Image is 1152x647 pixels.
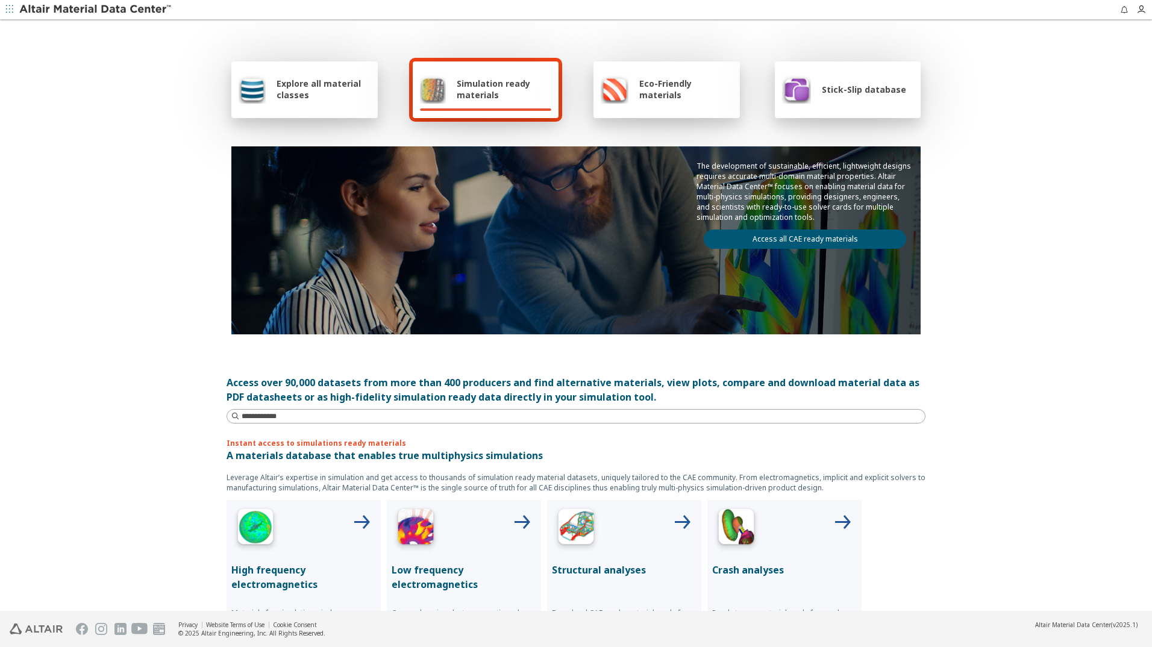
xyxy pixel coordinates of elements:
p: Instant access to simulations ready materials [227,438,925,448]
span: Eco-Friendly materials [639,78,732,101]
div: (v2025.1) [1035,620,1138,629]
div: © 2025 Altair Engineering, Inc. All Rights Reserved. [178,629,325,637]
img: Altair Engineering [10,624,63,634]
img: Altair Material Data Center [19,4,173,16]
span: Altair Material Data Center [1035,620,1111,629]
p: Structural analyses [552,563,697,577]
img: Crash Analyses Icon [712,505,760,553]
img: Low Frequency Icon [392,505,440,553]
img: Explore all material classes [239,75,266,104]
a: Cookie Consent [273,620,317,629]
img: High Frequency Icon [231,505,280,553]
p: Ready to use material cards for crash solvers [712,608,857,628]
img: Stick-Slip database [782,75,811,104]
p: High frequency electromagnetics [231,563,376,592]
p: Download CAE ready material cards for leading simulation tools for structual analyses [552,608,697,637]
p: The development of sustainable, efficient, lightweight designs requires accurate multi-domain mat... [697,161,913,222]
a: Access all CAE ready materials [704,230,906,249]
span: Stick-Slip database [822,84,906,95]
a: Privacy [178,620,198,629]
img: Simulation ready materials [420,75,446,104]
span: Simulation ready materials [457,78,551,101]
img: Eco-Friendly materials [601,75,628,104]
p: Comprehensive electromagnetic and thermal data for accurate e-Motor simulations with Altair FLUX [392,608,536,637]
p: Materials for simulating wireless connectivity, electromagnetic compatibility, radar cross sectio... [231,608,376,637]
p: Crash analyses [712,563,857,577]
img: Structural Analyses Icon [552,505,600,553]
p: A materials database that enables true multiphysics simulations [227,448,925,463]
p: Leverage Altair’s expertise in simulation and get access to thousands of simulation ready materia... [227,472,925,493]
p: Low frequency electromagnetics [392,563,536,592]
a: Website Terms of Use [206,620,265,629]
span: Explore all material classes [277,78,371,101]
div: Access over 90,000 datasets from more than 400 producers and find alternative materials, view plo... [227,375,925,404]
